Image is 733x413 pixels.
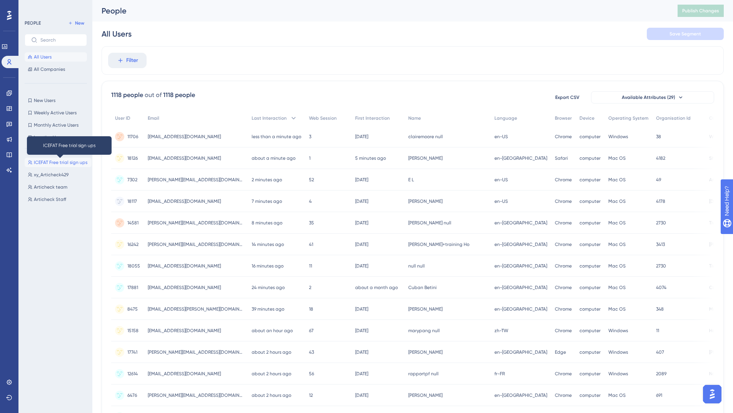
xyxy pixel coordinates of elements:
span: Chrome [555,284,572,291]
div: Emma says… [6,155,148,180]
span: fr-FR [494,371,505,377]
div: Close [135,3,149,17]
time: 39 minutes ago [252,306,284,312]
button: Available Attributes (29) [591,91,714,104]
span: 3413 [656,241,665,247]
span: 8475 [127,306,138,312]
span: Save Segment [670,31,701,37]
span: Filter [126,56,138,65]
span: clairemoore null [408,134,443,140]
span: Mac OS [608,284,626,291]
div: I imagine that is affecting the troubleshooter, can you talk me through it? [28,64,148,96]
button: Articheck Staff [25,195,92,204]
span: 2089 [656,371,666,377]
span: E L [408,177,414,183]
span: 17741 [127,349,137,355]
span: Operating System [608,115,648,121]
span: Email [148,115,159,121]
span: 14581 [127,220,139,226]
span: 2730 [656,220,666,226]
span: computer [579,134,601,140]
span: Browser [555,115,572,121]
span: Mac OS [608,177,626,183]
div: out of [145,90,162,100]
span: 15158 [127,328,139,334]
div: 1118 people [111,90,143,100]
button: go back [5,3,20,18]
span: 4 [309,198,312,204]
span: User ID [115,115,130,121]
time: 16 minutes ago [252,263,284,269]
span: en-US [494,177,508,183]
span: en-US [494,198,508,204]
span: en-[GEOGRAPHIC_DATA] [494,155,547,161]
span: Monthly Active Users [34,122,78,128]
span: 18055 [127,263,140,269]
span: 38 [656,134,661,140]
span: 1 [309,155,311,161]
div: Diênifer says… [6,102,148,155]
div: Emma says… [6,64,148,102]
span: computer [579,306,601,312]
time: about an hour ago [252,328,293,333]
span: Last Interaction [252,115,287,121]
button: Weekly Active Users [25,108,87,117]
div: 1118 people [163,90,195,100]
time: 7 minutes ago [252,199,282,204]
button: Filter [108,53,147,68]
span: Inactive Users [34,134,64,140]
span: 4178 [656,198,665,204]
span: Windows [608,349,628,355]
span: Need Help? [18,2,48,11]
span: Windows [608,328,628,334]
span: [EMAIL_ADDRESS][DOMAIN_NAME] [148,328,221,334]
span: Articheck team [34,184,67,190]
button: Publish Changes [678,5,724,17]
time: about a minute ago [252,156,296,161]
span: en-[GEOGRAPHIC_DATA] [494,392,547,398]
span: 49 [656,177,661,183]
div: That perhaps sounds like what I was asking you first about - except I thought it was to do with c... [34,185,142,207]
time: [DATE] [355,349,368,355]
span: Mac OS [608,392,626,398]
span: Chrome [555,177,572,183]
span: 6476 [127,392,137,398]
time: about a month ago [355,285,398,290]
time: [DATE] [355,199,368,204]
span: 52 [309,177,314,183]
span: computer [579,177,601,183]
span: Windows [608,371,628,377]
span: [PERSON_NAME] null [408,220,451,226]
span: 12 [309,392,313,398]
span: Chrome [555,263,572,269]
span: Chrome [555,392,572,398]
button: Save Segment [647,28,724,40]
span: Windows [608,134,628,140]
time: [DATE] [355,177,368,182]
span: computer [579,263,601,269]
span: Mu.ZEE [709,306,724,312]
span: [DATE] [709,198,722,204]
time: 14 minutes ago [252,242,284,247]
span: Articheck [709,177,730,183]
span: 18 [309,306,313,312]
span: Available Attributes (29) [622,94,675,100]
span: [EMAIL_ADDRESS][DOMAIN_NAME] [148,134,221,140]
span: 17881 [127,284,138,291]
span: 12614 [127,371,138,377]
button: Inactive Users [25,133,87,142]
time: less than a minute ago [252,134,301,139]
span: [PERSON_NAME]+training Ho [408,241,469,247]
span: 11 [309,263,312,269]
span: [EMAIL_ADDRESS][DOMAIN_NAME] [148,155,221,161]
span: [PERSON_NAME][EMAIL_ADDRESS][DOMAIN_NAME] [148,220,244,226]
button: Home [120,3,135,18]
span: New Users [34,97,55,104]
span: Publish Changes [682,8,719,14]
span: en-[GEOGRAPHIC_DATA] [494,349,547,355]
span: 4074 [656,284,666,291]
span: [EMAIL_ADDRESS][DOMAIN_NAME] [148,284,221,291]
span: null null [408,263,425,269]
span: 4182 [656,155,665,161]
div: People [102,5,658,16]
